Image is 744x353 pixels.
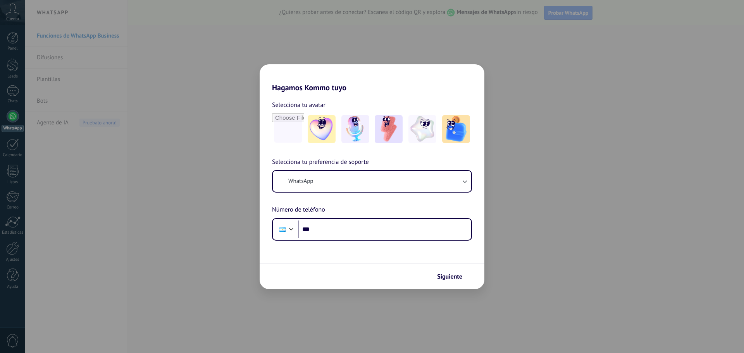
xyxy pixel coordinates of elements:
span: Siguiente [437,274,462,279]
span: Selecciona tu preferencia de soporte [272,157,369,167]
img: -5.jpeg [442,115,470,143]
div: Argentina: + 54 [275,221,290,238]
button: WhatsApp [273,171,471,192]
img: -4.jpeg [408,115,436,143]
img: -3.jpeg [375,115,403,143]
img: -2.jpeg [341,115,369,143]
span: Selecciona tu avatar [272,100,325,110]
button: Siguiente [434,270,473,283]
span: WhatsApp [288,177,313,185]
img: -1.jpeg [308,115,336,143]
h2: Hagamos Kommo tuyo [260,64,484,92]
span: Número de teléfono [272,205,325,215]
